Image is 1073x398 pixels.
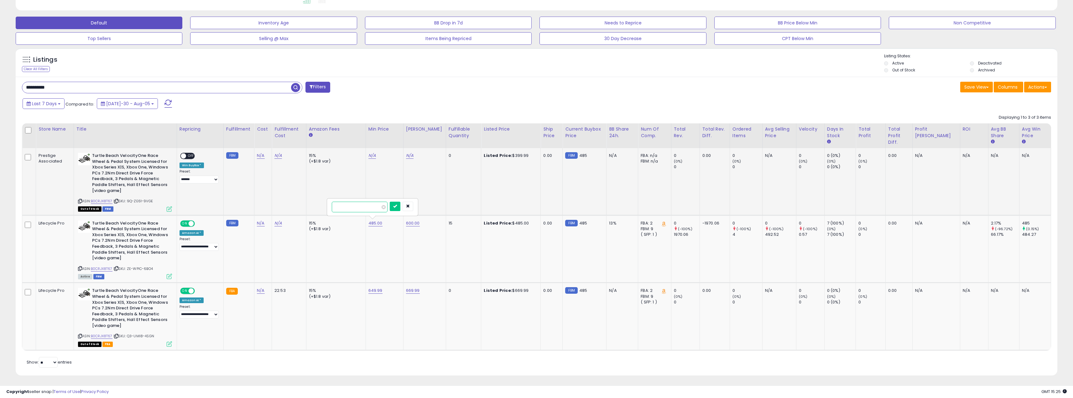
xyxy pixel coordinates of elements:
[309,220,361,226] div: 15%
[732,294,741,299] small: (0%)
[309,126,363,132] div: Amazon Fees
[406,152,414,159] a: N/A
[226,288,238,295] small: FBA
[674,294,683,299] small: (0%)
[180,305,219,319] div: Preset:
[641,220,666,226] div: FBA: 2
[888,126,910,146] div: Total Profit Diff.
[484,288,536,293] div: $669.99
[484,287,512,293] b: Listed Price:
[565,287,577,294] small: FBM
[732,232,762,237] div: 4
[991,220,1019,226] div: 2.17%
[406,287,420,294] a: 669.99
[91,199,112,204] a: B0CRJX8T67
[113,333,154,339] span: | SKU: Q3-UMI8-4SGN
[915,220,955,226] div: N/A
[827,232,856,237] div: 7 (100%)
[892,67,915,73] label: Out of Stock
[732,220,762,226] div: 0
[915,153,955,158] div: N/A
[827,159,836,164] small: (0%)
[92,288,168,330] b: Turtle Beach VelocityOne Race Wheel & Pedal System Licensed for Xbox Series X|S, Xbox One, Window...
[765,153,791,158] div: N/A
[78,206,102,212] span: All listings that are currently out of stock and unavailable for purchase on Amazon
[78,220,172,279] div: ASIN:
[827,226,836,231] small: (0%)
[674,164,700,170] div: 0
[484,126,538,132] div: Listed Price
[27,359,72,365] span: Show: entries
[257,126,269,132] div: Cost
[6,389,109,395] div: seller snap | |
[6,389,29,395] strong: Copyright
[39,153,69,164] div: Prestige Associated
[641,158,666,164] div: FBM: n/a
[309,288,361,293] div: 15%
[81,389,109,395] a: Privacy Policy
[609,126,635,139] div: BB Share 24h.
[702,288,725,293] div: 0.00
[674,288,700,293] div: 0
[978,60,1002,66] label: Deactivated
[78,274,92,279] span: All listings currently available for purchase on Amazon
[765,126,794,139] div: Avg Selling Price
[23,98,65,109] button: Last 7 Days
[226,152,238,159] small: FBM
[39,288,69,293] div: Lifecycle Pro
[274,126,304,139] div: Fulfillment Cost
[186,153,196,159] span: OFF
[565,152,577,159] small: FBM
[769,226,784,231] small: (-100%)
[732,299,762,305] div: 0
[309,153,361,158] div: 15%
[180,126,221,132] div: Repricing
[93,274,105,279] span: FBM
[365,32,532,45] button: Items Being Repriced
[609,153,633,158] div: N/A
[484,152,512,158] b: Listed Price:
[827,126,853,139] div: Days In Stock
[858,153,885,158] div: 0
[998,84,1018,90] span: Columns
[963,288,983,293] div: N/A
[991,232,1019,237] div: 66.17%
[963,153,983,158] div: N/A
[257,220,264,226] a: N/A
[91,333,112,339] a: B0CRJX8T67
[181,221,189,226] span: ON
[858,288,885,293] div: 0
[274,220,282,226] a: N/A
[406,126,443,132] div: [PERSON_NAME]
[226,126,252,132] div: Fulfillment
[991,153,1014,158] div: N/A
[113,266,153,271] span: | SKU: ZE-WPIC-6BO4
[309,294,361,299] div: (+$1.8 var)
[641,126,668,139] div: Num of Comp.
[1026,226,1039,231] small: (0.15%)
[714,17,881,29] button: BB Price Below Min
[732,164,762,170] div: 0
[484,220,536,226] div: $485.00
[406,220,420,226] a: 600.00
[799,153,824,158] div: 0
[106,101,150,107] span: [DATE]-30 - Aug-05
[309,226,361,232] div: (+$1.8 var)
[1024,82,1051,92] button: Actions
[449,288,477,293] div: 0
[858,294,867,299] small: (0%)
[609,220,633,226] div: 13%
[32,101,57,107] span: Last 7 Days
[963,126,986,132] div: ROI
[858,299,885,305] div: 0
[180,230,204,236] div: Amazon AI *
[799,159,808,164] small: (0%)
[365,17,532,29] button: BB Drop in 7d
[78,220,91,233] img: 41uqJ4Tk-8L._SL40_.jpg
[858,232,885,237] div: 0
[888,153,908,158] div: 0.00
[827,139,831,145] small: Days In Stock.
[76,126,174,132] div: Title
[732,288,762,293] div: 0
[799,288,824,293] div: 0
